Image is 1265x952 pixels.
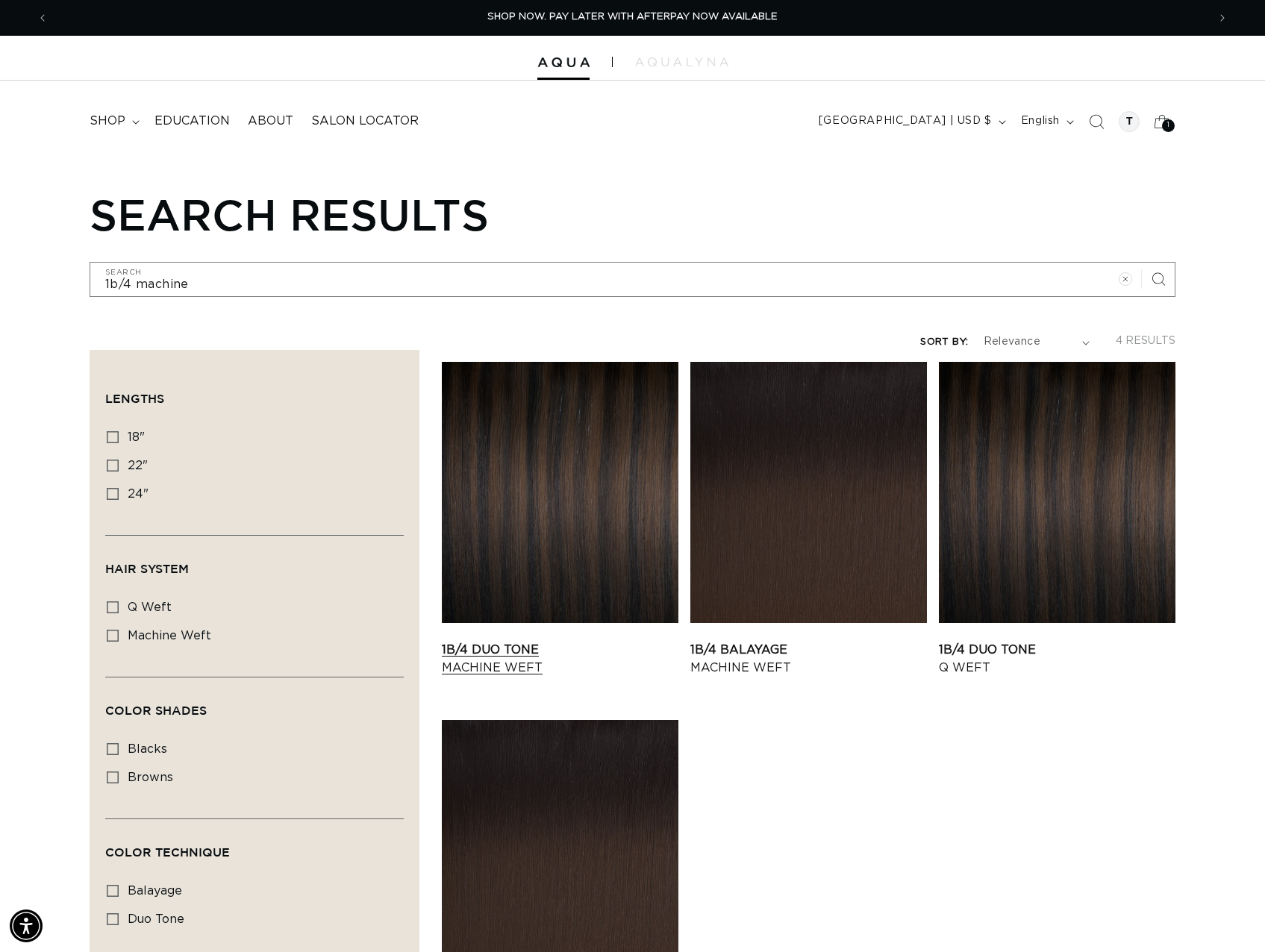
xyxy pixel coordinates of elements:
[105,536,404,589] summary: Hair System (0 selected)
[1190,880,1265,952] iframe: Chat Widget
[128,460,148,472] span: 22"
[128,431,145,443] span: 18"
[1012,107,1080,136] button: English
[105,366,404,419] summary: Lengths (0 selected)
[442,641,678,677] a: 1B/4 Duo Tone Machine Weft
[537,57,590,68] img: Aqua Hair Extensions
[90,189,1175,239] h1: Search results
[90,263,1175,296] input: Search
[819,113,992,129] span: [GEOGRAPHIC_DATA] | USD $
[248,113,293,129] span: About
[1080,105,1113,138] summary: Search
[1021,113,1060,129] span: English
[128,913,184,925] span: duo tone
[939,641,1175,677] a: 1B/4 Duo Tone Q Weft
[105,392,164,405] span: Lengths
[105,819,404,873] summary: Color Technique (0 selected)
[146,104,239,138] a: Education
[690,641,927,677] a: 1B/4 Balayage Machine Weft
[81,104,146,138] summary: shop
[302,104,428,138] a: Salon Locator
[128,630,211,642] span: machine weft
[128,743,167,755] span: blacks
[90,113,125,129] span: shop
[920,337,968,347] label: Sort by:
[26,4,59,32] button: Previous announcement
[10,909,43,942] div: Accessibility Menu
[1116,336,1175,346] span: 4 results
[128,601,172,613] span: q weft
[635,57,728,66] img: aqualyna.com
[128,488,149,500] span: 24"
[1109,263,1142,295] button: Clear search term
[239,104,302,138] a: About
[154,113,230,129] span: Education
[128,885,182,897] span: balayage
[105,845,230,859] span: Color Technique
[105,677,404,731] summary: Color Shades (0 selected)
[105,562,189,575] span: Hair System
[1206,4,1239,32] button: Next announcement
[1167,119,1170,132] span: 1
[810,107,1012,136] button: [GEOGRAPHIC_DATA] | USD $
[128,771,173,783] span: browns
[311,113,419,129] span: Salon Locator
[105,704,207,717] span: Color Shades
[487,12,778,22] span: SHOP NOW. PAY LATER WITH AFTERPAY NOW AVAILABLE
[1142,263,1175,295] button: Search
